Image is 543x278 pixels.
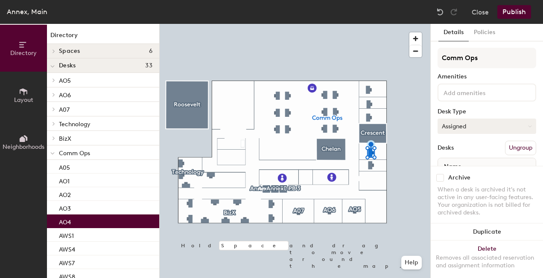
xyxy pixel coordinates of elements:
img: Redo [450,8,458,16]
span: AO6 [59,92,71,99]
div: Removes all associated reservation and assignment information [436,254,538,269]
span: BizX [59,135,71,142]
button: Close [472,5,489,19]
p: AO1 [59,175,70,185]
div: When a desk is archived it's not active in any user-facing features. Your organization is not bil... [438,186,536,217]
div: Desks [438,145,454,151]
span: Layout [14,96,33,104]
div: Annex, Main [7,6,47,17]
span: AO5 [59,77,71,84]
p: AO4 [59,216,71,226]
span: Spaces [59,48,80,55]
p: AO2 [59,189,71,199]
p: A05 [59,162,70,171]
span: 6 [149,48,152,55]
p: AO3 [59,203,71,212]
span: Technology [59,121,90,128]
button: Details [438,24,469,41]
p: AWS1 [59,230,74,240]
p: AWS4 [59,243,75,253]
button: Duplicate [431,223,543,240]
div: Desk Type [438,108,536,115]
div: Amenities [438,73,536,80]
div: Archive [448,174,470,181]
button: DeleteRemoves all associated reservation and assignment information [431,240,543,278]
input: Add amenities [442,87,519,97]
p: AWS7 [59,257,75,267]
img: Undo [436,8,444,16]
span: 33 [145,62,152,69]
span: Name [440,159,466,174]
span: Neighborhoods [3,143,44,151]
button: Policies [469,24,500,41]
span: Desks [59,62,76,69]
button: Ungroup [505,141,536,155]
span: Comm Ops [59,150,90,157]
button: Assigned [438,119,536,134]
button: Help [401,256,422,269]
span: Directory [10,49,37,57]
span: A07 [59,106,70,113]
h1: Directory [47,31,159,44]
button: Publish [497,5,531,19]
